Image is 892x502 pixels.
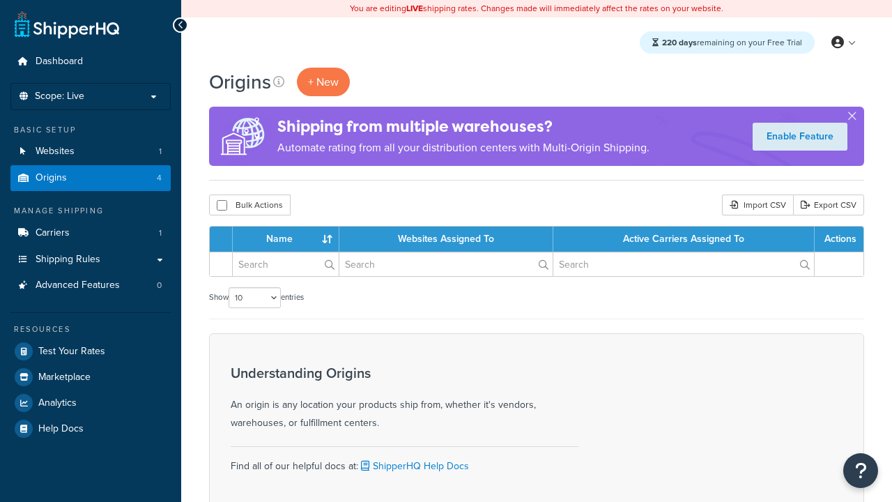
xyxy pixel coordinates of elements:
[339,227,553,252] th: Websites Assigned To
[10,339,171,364] a: Test Your Rates
[233,227,339,252] th: Name
[10,165,171,191] a: Origins 4
[753,123,847,151] a: Enable Feature
[38,372,91,383] span: Marketplace
[159,227,162,239] span: 1
[229,287,281,308] select: Showentries
[36,56,83,68] span: Dashboard
[35,91,84,102] span: Scope: Live
[209,107,277,166] img: ad-origins-multi-dfa493678c5a35abed25fd24b4b8a3fa3505936ce257c16c00bdefe2f3200be3.png
[157,280,162,291] span: 0
[10,139,171,165] a: Websites 1
[358,459,469,473] a: ShipperHQ Help Docs
[36,227,70,239] span: Carriers
[843,453,878,488] button: Open Resource Center
[231,365,579,432] div: An origin is any location your products ship from, whether it's vendors, warehouses, or fulfillme...
[38,423,84,435] span: Help Docs
[10,416,171,441] a: Help Docs
[36,280,120,291] span: Advanced Features
[38,397,77,409] span: Analytics
[10,390,171,416] a: Analytics
[10,49,171,75] a: Dashboard
[233,252,339,276] input: Search
[36,254,100,266] span: Shipping Rules
[722,195,793,215] div: Import CSV
[339,252,553,276] input: Search
[159,146,162,158] span: 1
[36,172,67,184] span: Origins
[297,68,350,96] a: + New
[640,31,815,54] div: remaining on your Free Trial
[209,287,304,308] label: Show entries
[662,36,697,49] strong: 220 days
[10,273,171,298] a: Advanced Features 0
[553,227,815,252] th: Active Carriers Assigned To
[553,252,814,276] input: Search
[231,446,579,476] div: Find all of our helpful docs at:
[793,195,864,215] a: Export CSV
[10,205,171,217] div: Manage Shipping
[10,365,171,390] a: Marketplace
[10,273,171,298] li: Advanced Features
[209,68,271,96] h1: Origins
[209,195,291,215] button: Bulk Actions
[308,74,339,90] span: + New
[10,220,171,246] a: Carriers 1
[38,346,105,358] span: Test Your Rates
[406,2,423,15] b: LIVE
[277,115,649,138] h4: Shipping from multiple warehouses?
[10,324,171,335] div: Resources
[10,247,171,273] a: Shipping Rules
[10,139,171,165] li: Websites
[10,220,171,246] li: Carriers
[277,138,649,158] p: Automate rating from all your distribution centers with Multi-Origin Shipping.
[10,124,171,136] div: Basic Setup
[15,10,119,38] a: ShipperHQ Home
[157,172,162,184] span: 4
[10,165,171,191] li: Origins
[36,146,75,158] span: Websites
[231,365,579,381] h3: Understanding Origins
[815,227,863,252] th: Actions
